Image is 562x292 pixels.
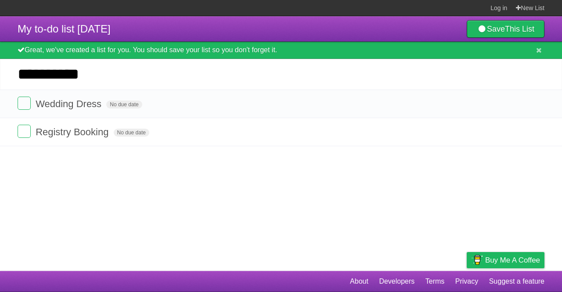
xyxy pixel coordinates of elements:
[425,273,445,290] a: Terms
[114,129,149,137] span: No due date
[18,125,31,138] label: Done
[106,101,142,108] span: No due date
[505,25,534,33] b: This List
[36,98,104,109] span: Wedding Dress
[350,273,368,290] a: About
[489,273,544,290] a: Suggest a feature
[485,252,540,268] span: Buy me a coffee
[471,252,483,267] img: Buy me a coffee
[455,273,478,290] a: Privacy
[467,20,544,38] a: SaveThis List
[36,126,111,137] span: Registry Booking
[18,23,111,35] span: My to-do list [DATE]
[379,273,414,290] a: Developers
[18,97,31,110] label: Done
[467,252,544,268] a: Buy me a coffee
